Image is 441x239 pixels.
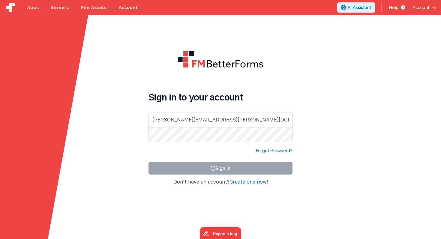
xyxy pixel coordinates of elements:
[51,4,69,10] span: Servers
[389,4,399,10] span: Help
[412,4,436,10] button: Account
[148,179,292,185] h4: Don't have an account?
[348,4,371,10] span: AI Assistant
[412,4,430,10] span: Account
[81,4,107,10] span: File Assets
[148,92,292,103] h4: Sign in to your account
[27,4,39,10] span: Apps
[256,148,292,154] a: Forgot Password?
[148,112,292,127] input: Email Address
[229,179,268,185] button: Create one now!
[337,2,375,13] button: AI Assistant
[148,162,292,175] button: Sign In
